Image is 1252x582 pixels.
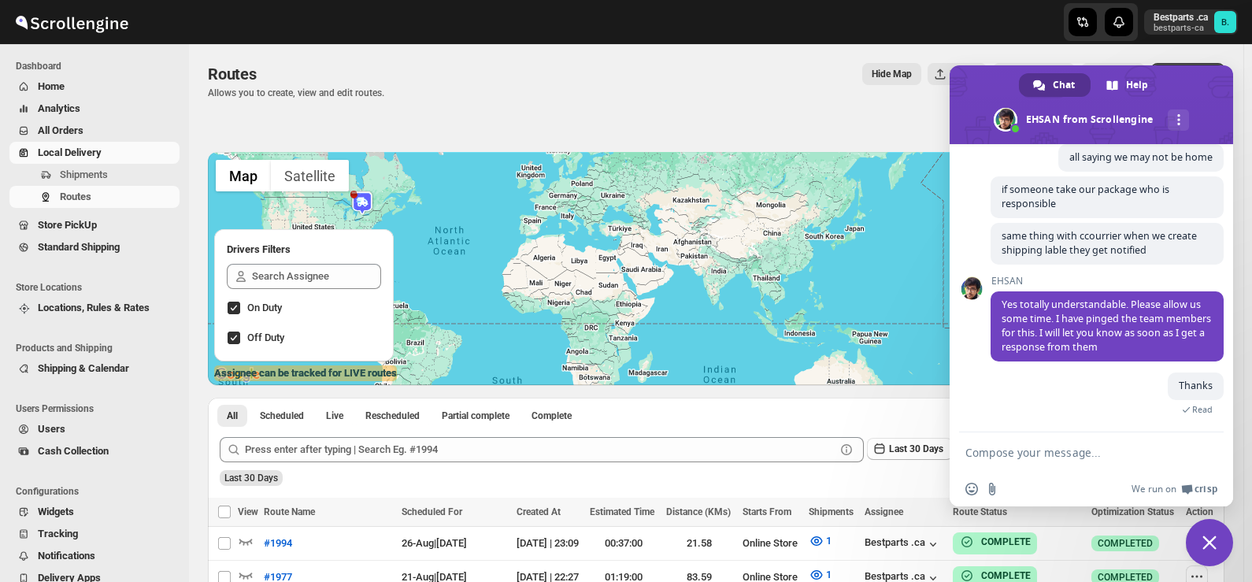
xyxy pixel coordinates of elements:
[252,264,381,289] input: Search Assignee
[666,506,731,517] span: Distance (KMs)
[1002,229,1197,257] span: same thing with ccourrier when we create shipping lable they get notified
[9,186,180,208] button: Routes
[38,219,97,231] span: Store PickUp
[1081,63,1145,85] button: Tutorial
[38,102,80,114] span: Analytics
[208,87,384,99] p: Allows you to create, view and edit routes.
[872,68,912,80] span: Hide Map
[1069,150,1213,164] span: all saying we may not be home
[1154,24,1208,33] p: bestparts-ca
[224,473,278,484] span: Last 30 Days
[9,76,180,98] button: Home
[9,440,180,462] button: Cash Collection
[959,534,1031,550] button: COMPLETE
[247,332,284,343] span: Off Duty
[9,164,180,186] button: Shipments
[590,536,657,551] div: 00:37:00
[212,365,264,385] img: Google
[1179,379,1213,392] span: Thanks
[38,445,109,457] span: Cash Collection
[1019,73,1091,97] a: Chat
[38,146,102,158] span: Local Delivery
[799,528,841,554] button: 1
[865,506,903,517] span: Assignee
[9,358,180,380] button: Shipping & Calendar
[247,302,282,313] span: On Duty
[826,535,832,547] span: 1
[442,410,509,422] span: Partial complete
[212,365,264,385] a: Open this area in Google Maps (opens a new window)
[743,506,791,517] span: Starts From
[928,63,987,85] button: Export
[326,410,343,422] span: Live
[271,160,349,191] button: Show satellite imagery
[365,410,420,422] span: Rescheduled
[826,569,832,580] span: 1
[16,281,181,294] span: Store Locations
[965,483,978,495] span: Insert an emoji
[16,60,181,72] span: Dashboard
[9,501,180,523] button: Widgets
[889,443,943,454] span: Last 30 Days
[16,342,181,354] span: Products and Shipping
[208,65,257,83] span: Routes
[981,536,1031,547] b: COMPLETE
[402,537,467,549] span: 26-Aug | [DATE]
[1132,483,1217,495] a: We run onCrisp
[517,506,561,517] span: Created At
[38,550,95,562] span: Notifications
[38,528,78,539] span: Tracking
[238,506,258,517] span: View
[402,506,462,517] span: Scheduled For
[666,536,733,551] div: 21.58
[254,531,302,556] button: #1994
[38,124,83,136] span: All Orders
[9,98,180,120] button: Analytics
[1186,506,1213,517] span: Action
[9,418,180,440] button: Users
[1053,73,1075,97] span: Chat
[9,297,180,319] button: Locations, Rules & Rates
[1195,483,1217,495] span: Crisp
[264,536,292,551] span: #1994
[1154,11,1208,24] p: Bestparts .ca
[953,506,1007,517] span: Route Status
[1002,183,1169,210] span: if someone take our package who is responsible
[245,437,835,462] input: Press enter after typing | Search Eg. #1994
[13,2,131,42] img: ScrollEngine
[260,410,304,422] span: Scheduled
[517,536,581,551] div: [DATE] | 23:09
[38,506,74,517] span: Widgets
[743,536,799,551] div: Online Store
[38,80,65,92] span: Home
[590,506,654,517] span: Estimated Time
[16,402,181,415] span: Users Permissions
[1092,73,1164,97] a: Help
[1192,404,1213,415] span: Read
[38,241,120,253] span: Standard Shipping
[862,63,921,85] button: Map action label
[227,242,381,258] h2: Drivers Filters
[965,432,1186,472] textarea: Compose your message...
[38,423,65,435] span: Users
[867,438,953,460] button: Last 30 Days
[993,63,1075,85] button: Hide Drivers
[227,410,238,422] span: All
[809,506,854,517] span: Shipments
[1098,537,1153,550] span: COMPLETED
[60,191,91,202] span: Routes
[38,362,129,374] span: Shipping & Calendar
[214,365,397,381] label: Assignee can be tracked for LIVE routes
[865,536,941,552] button: Bestparts .ca
[981,570,1031,581] b: COMPLETE
[60,169,108,180] span: Shipments
[9,545,180,567] button: Notifications
[1186,519,1233,566] a: Close chat
[264,506,315,517] span: Route Name
[1151,63,1224,85] button: Create Route
[9,523,180,545] button: Tracking
[1002,298,1211,354] span: Yes totally understandable. Please allow us some time. I have pinged the team members for this. I...
[532,410,572,422] span: Complete
[38,302,150,313] span: Locations, Rules & Rates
